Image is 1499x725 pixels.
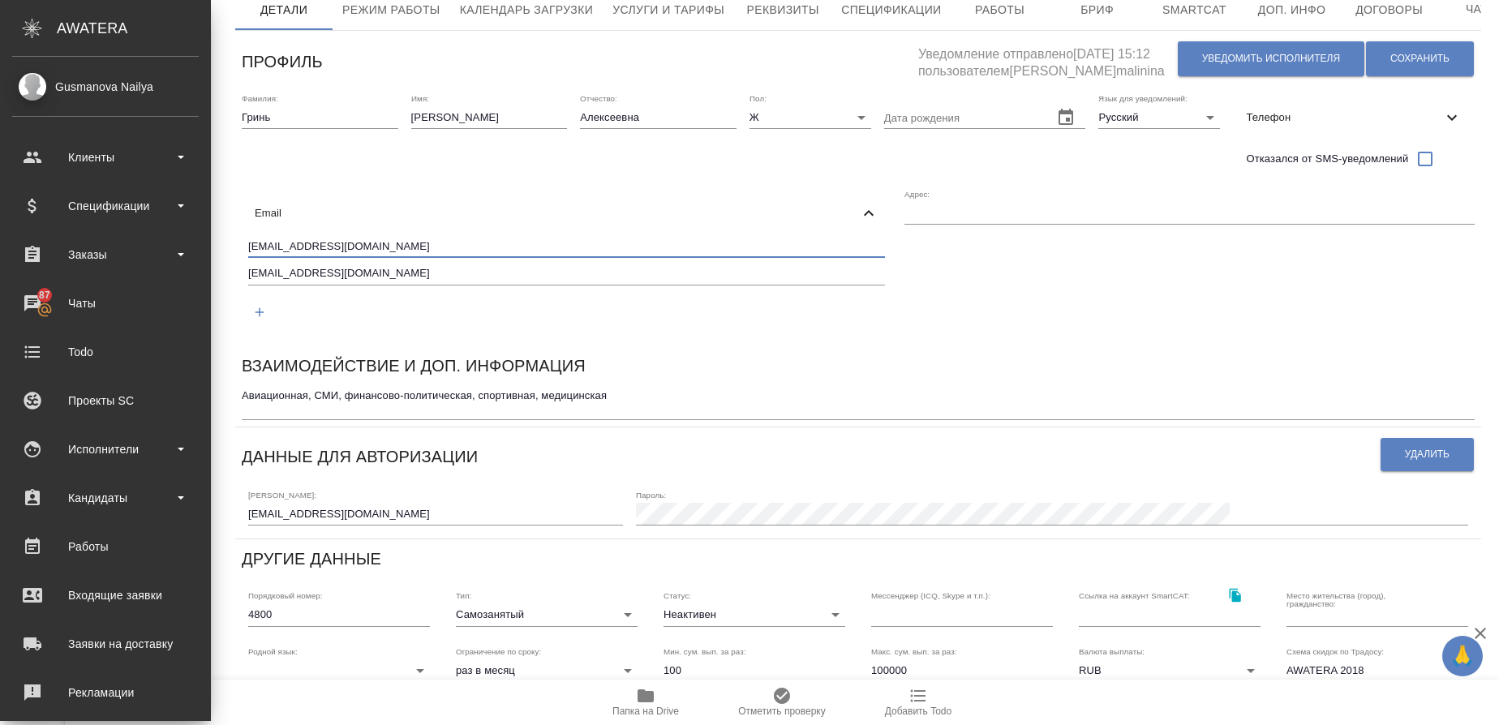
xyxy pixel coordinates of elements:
label: Статус: [664,592,691,600]
button: Удалить [1381,438,1474,471]
label: [PERSON_NAME]: [248,491,316,499]
button: 🙏 [1442,636,1483,676]
div: Email [242,195,891,231]
div: Проекты SC [12,388,199,413]
div: Русский [1098,106,1220,129]
a: Работы [4,526,207,567]
button: Скопировать ссылку [1218,578,1252,611]
label: Язык для уведомлений: [1098,94,1188,102]
label: Порядковый номер: [248,592,322,600]
label: Мин. сум. вып. за раз: [664,647,746,655]
span: Телефон [1246,109,1442,126]
div: Кандидаты [12,486,199,510]
label: Родной язык: [248,647,298,655]
div: Ж [749,106,871,129]
div: Чаты [12,291,199,315]
label: Место жительства (город), гражданство: [1286,592,1423,608]
label: Ограничение по сроку: [456,647,541,655]
div: Самозанятый [456,603,638,626]
span: Уведомить исполнителя [1202,52,1340,66]
a: Заявки на доставку [4,624,207,664]
span: 🙏 [1449,639,1476,673]
span: Отметить проверку [738,706,825,717]
button: Уведомить исполнителя [1178,41,1364,76]
label: Макс. сум. вып. за раз: [871,647,957,655]
label: Адрес: [904,190,930,198]
span: Удалить [1405,448,1450,461]
label: Тип: [456,592,471,600]
div: AWATERA 2018 [1286,659,1468,682]
label: Имя: [411,94,429,102]
button: Добавить Todo [850,680,986,725]
a: Рекламации [4,672,207,713]
span: Отказался от SMS-уведомлений [1246,151,1408,167]
div: Неактивен [664,603,845,626]
div: Заказы [12,242,199,267]
label: Фамилия: [242,94,278,102]
span: 87 [29,287,60,303]
span: Email [255,205,859,221]
a: Проекты SC [4,380,207,421]
label: Пароль: [636,491,666,499]
div: Входящие заявки [12,583,199,607]
label: Ссылка на аккаунт SmartCAT: [1079,592,1190,600]
h6: Профиль [242,49,323,75]
div: Заявки на доставку [12,632,199,656]
h6: Данные для авторизации [242,444,478,470]
h5: Уведомление отправлено [DATE] 15:12 пользователем [PERSON_NAME]malinina [918,37,1177,80]
div: Клиенты [12,145,199,169]
label: Схема скидок по Традосу: [1286,647,1384,655]
div: Рекламации [12,680,199,705]
a: Входящие заявки [4,575,207,616]
div: AWATERA [57,12,211,45]
h6: Другие данные [242,546,381,572]
h6: Взаимодействие и доп. информация [242,353,586,379]
div: Todo [12,340,199,364]
span: Добавить Todo [885,706,951,717]
span: Сохранить [1390,52,1450,66]
a: Todo [4,332,207,372]
label: Пол: [749,94,767,102]
button: Папка на Drive [578,680,714,725]
button: Отметить проверку [714,680,850,725]
label: Отчество: [580,94,617,102]
button: Сохранить [1366,41,1474,76]
div: Работы [12,534,199,559]
label: Валюта выплаты: [1079,647,1145,655]
div: Gusmanova Nailya [12,78,199,96]
button: Добавить [243,296,276,329]
a: 87Чаты [4,283,207,324]
div: RUB [1079,659,1261,682]
div: Исполнители [12,437,199,461]
span: Папка на Drive [612,706,679,717]
div: Телефон [1233,100,1475,135]
div: Спецификации [12,194,199,218]
label: Мессенджер (ICQ, Skype и т.п.): [871,592,990,600]
textarea: Авиационная, СМИ, финансово-политическая, спортивная, медицинская [242,389,1475,414]
div: раз в месяц [456,659,638,682]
